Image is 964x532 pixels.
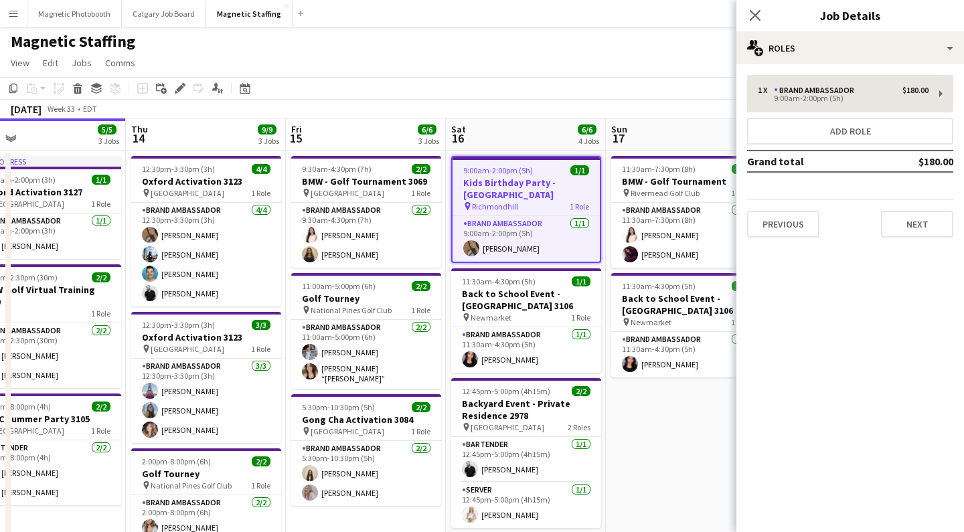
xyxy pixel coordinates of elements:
span: National Pines Golf Club [151,480,232,491]
div: EDT [83,104,97,114]
app-job-card: 11:30am-4:30pm (5h)1/1Back to School Event - [GEOGRAPHIC_DATA] 3106 Newmarket1 RoleBrand Ambassad... [451,268,601,373]
span: 1/1 [732,281,750,291]
div: [DATE] [11,102,42,116]
app-card-role: Brand Ambassador3/312:30pm-3:30pm (3h)[PERSON_NAME][PERSON_NAME][PERSON_NAME] [131,359,281,443]
span: [GEOGRAPHIC_DATA] [471,422,544,432]
span: [GEOGRAPHIC_DATA] [151,344,224,354]
h3: Oxford Activation 3123 [131,331,281,343]
app-card-role: Brand Ambassador1/19:00am-2:00pm (5h)[PERSON_NAME] [453,216,600,262]
app-job-card: 5:30pm-10:30pm (5h)2/2Gong Cha Activation 3084 [GEOGRAPHIC_DATA]1 RoleBrand Ambassador2/25:30pm-1... [291,394,441,506]
app-job-card: 11:00am-5:00pm (6h)2/2Golf Tourney National Pines Golf Club1 RoleBrand Ambassador2/211:00am-5:00p... [291,273,441,389]
span: 2/2 [412,164,430,174]
span: Comms [105,57,135,69]
span: 9:30am-4:30pm (7h) [302,164,372,174]
div: Brand Ambassador [774,86,860,95]
span: 9/9 [258,124,276,135]
span: 5:30pm-10:30pm (5h) [302,402,375,412]
span: 1 Role [251,480,270,491]
span: 2:00pm-8:00pm (6h) [142,456,211,466]
app-job-card: 12:30pm-3:30pm (3h)4/4Oxford Activation 3123 [GEOGRAPHIC_DATA]1 RoleBrand Ambassador4/412:30pm-3:... [131,156,281,306]
app-job-card: 9:30am-4:30pm (7h)2/2BMW - Golf Tournament 3069 [GEOGRAPHIC_DATA]1 RoleBrand Ambassador2/29:30am-... [291,156,441,268]
span: 1 Role [731,188,750,198]
span: 6/6 [418,124,436,135]
span: 1 Role [411,188,430,198]
span: 2/2 [732,164,750,174]
span: 16 [449,130,466,146]
div: 9:00am-2:00pm (5h) [758,95,929,102]
td: $180.00 [874,151,953,172]
span: Fri [291,123,302,135]
span: [GEOGRAPHIC_DATA] [311,188,384,198]
td: Grand total [747,151,874,172]
app-card-role: Brand Ambassador1/111:30am-4:30pm (5h)[PERSON_NAME] [611,332,761,377]
h3: Golf Tourney [291,292,441,304]
span: 11:30am-4:30pm (5h) [462,276,536,286]
h3: Kids Birthday Party - [GEOGRAPHIC_DATA] [453,177,600,201]
h3: Oxford Activation 3123 [131,175,281,187]
span: 11:00am-5:00pm (6h) [302,281,376,291]
app-job-card: 11:30am-7:30pm (8h)2/2BMW - Golf Tournament Rivermead Golf Club1 RoleBrand Ambassador2/211:30am-7... [611,156,761,268]
span: Edit [43,57,58,69]
span: 2/2 [92,402,110,412]
span: 6/6 [578,124,596,135]
span: 1/1 [92,175,110,185]
span: 1 Role [570,201,589,211]
button: Magnetic Staffing [206,1,293,27]
span: Week 33 [44,104,78,114]
h3: BMW - Golf Tournament 3069 [291,175,441,187]
span: 1 Role [91,308,110,319]
span: 14 [129,130,148,146]
span: 1 Role [251,188,270,198]
span: 2/2 [572,386,590,396]
span: 1 Role [411,426,430,436]
button: Next [881,211,953,238]
span: 1 Role [571,313,590,323]
span: 11:30am-7:30pm (8h) [622,164,696,174]
div: Roles [736,32,964,64]
h3: Golf Tourney [131,468,281,480]
span: [GEOGRAPHIC_DATA] [151,188,224,198]
span: 17 [609,130,627,146]
span: Sat [451,123,466,135]
app-job-card: 12:30pm-3:30pm (3h)3/3Oxford Activation 3123 [GEOGRAPHIC_DATA]1 RoleBrand Ambassador3/312:30pm-3:... [131,312,281,443]
span: 1 Role [91,199,110,209]
span: Sun [611,123,627,135]
span: 12:45pm-5:00pm (4h15m) [462,386,550,396]
span: Jobs [72,57,92,69]
span: Newmarket [631,317,671,327]
h3: Backyard Event - Private Residence 2978 [451,397,601,422]
div: 3 Jobs [98,136,119,146]
span: 1 Role [731,317,750,327]
h3: Job Details [736,7,964,24]
span: Thu [131,123,148,135]
app-job-card: 12:45pm-5:00pm (4h15m)2/2Backyard Event - Private Residence 2978 [GEOGRAPHIC_DATA]2 RolesBartende... [451,378,601,528]
a: Jobs [66,54,97,72]
button: Calgary Job Board [122,1,206,27]
button: Previous [747,211,819,238]
a: View [5,54,35,72]
span: 2 Roles [568,422,590,432]
a: Comms [100,54,141,72]
app-job-card: 9:00am-2:00pm (5h)1/1Kids Birthday Party - [GEOGRAPHIC_DATA] Richmondhill1 RoleBrand Ambassador1/... [451,156,601,263]
div: 11:30am-4:30pm (5h)1/1Back to School Event - [GEOGRAPHIC_DATA] 3106 Newmarket1 RoleBrand Ambassad... [611,273,761,377]
span: 1 Role [91,426,110,436]
h3: BMW - Golf Tournament [611,175,761,187]
span: 15 [289,130,302,146]
h1: Magnetic Staffing [11,31,135,52]
span: 12:30pm-3:30pm (3h) [142,164,215,174]
span: Rivermead Golf Club [631,188,700,198]
span: 2/2 [92,272,110,282]
button: Add role [747,118,953,145]
span: 3/3 [252,320,270,330]
a: Edit [37,54,64,72]
app-card-role: Brand Ambassador2/211:00am-5:00pm (6h)[PERSON_NAME][PERSON_NAME] “[PERSON_NAME]” [PERSON_NAME] [291,320,441,389]
div: 3 Jobs [418,136,439,146]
